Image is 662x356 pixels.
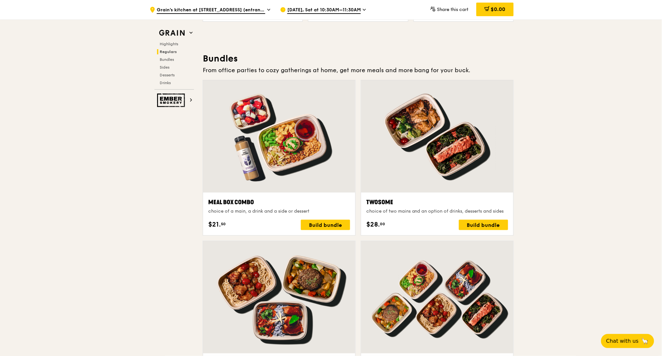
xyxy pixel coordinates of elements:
span: $28. [366,220,380,229]
span: 🦙 [641,337,649,345]
span: Desserts [160,73,175,77]
span: 00 [380,221,385,227]
div: choice of two mains and an option of drinks, desserts and sides [366,208,508,215]
span: 50 [221,221,226,227]
span: [DATE], Sat at 10:30AM–11:30AM [287,7,361,14]
span: Drinks [160,81,171,85]
span: Share this cart [437,7,469,12]
div: choice of a main, a drink and a side or dessert [208,208,350,215]
h3: Bundles [203,53,514,64]
span: Sides [160,65,169,70]
img: Grain web logo [157,27,187,39]
span: Regulars [160,50,177,54]
div: Meal Box Combo [208,198,350,207]
span: $21. [208,220,221,229]
span: Grain's kitchen at [STREET_ADDRESS] (entrance along [PERSON_NAME][GEOGRAPHIC_DATA]) [157,7,265,14]
span: Bundles [160,57,174,62]
div: Twosome [366,198,508,207]
span: Highlights [160,42,178,46]
img: Ember Smokery web logo [157,94,187,107]
div: From office parties to cozy gatherings at home, get more meals and more bang for your buck. [203,66,514,75]
button: Chat with us🦙 [601,334,654,348]
span: Chat with us [606,337,639,345]
div: Build bundle [459,220,508,230]
div: Build bundle [301,220,350,230]
span: $0.00 [491,6,506,12]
